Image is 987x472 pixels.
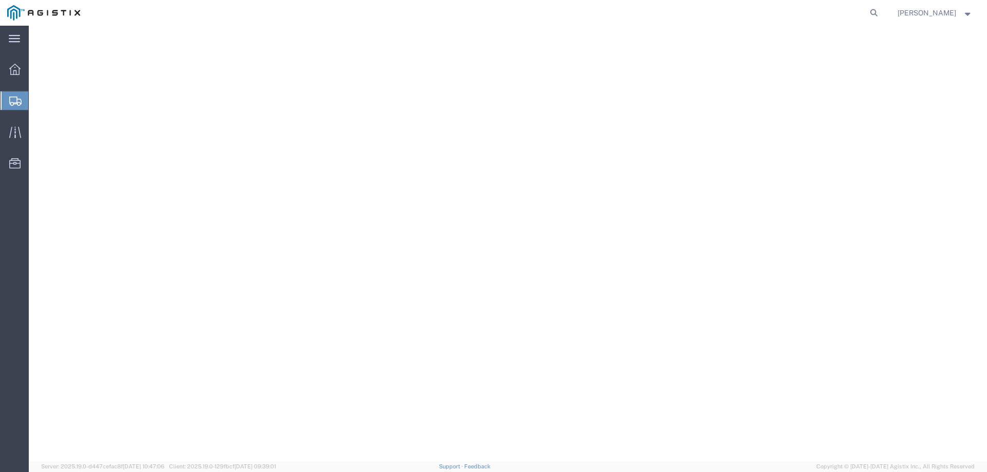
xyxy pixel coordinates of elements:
iframe: FS Legacy Container [29,26,987,461]
button: [PERSON_NAME] [897,7,973,19]
span: Client: 2025.19.0-129fbcf [169,463,276,469]
span: Server: 2025.19.0-d447cefac8f [41,463,164,469]
a: Support [439,463,465,469]
span: Copyright © [DATE]-[DATE] Agistix Inc., All Rights Reserved [816,462,975,471]
span: [DATE] 10:47:06 [123,463,164,469]
a: Feedback [464,463,490,469]
span: [DATE] 09:39:01 [234,463,276,469]
img: logo [7,5,80,21]
span: Joseph Guzman [898,7,956,18]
